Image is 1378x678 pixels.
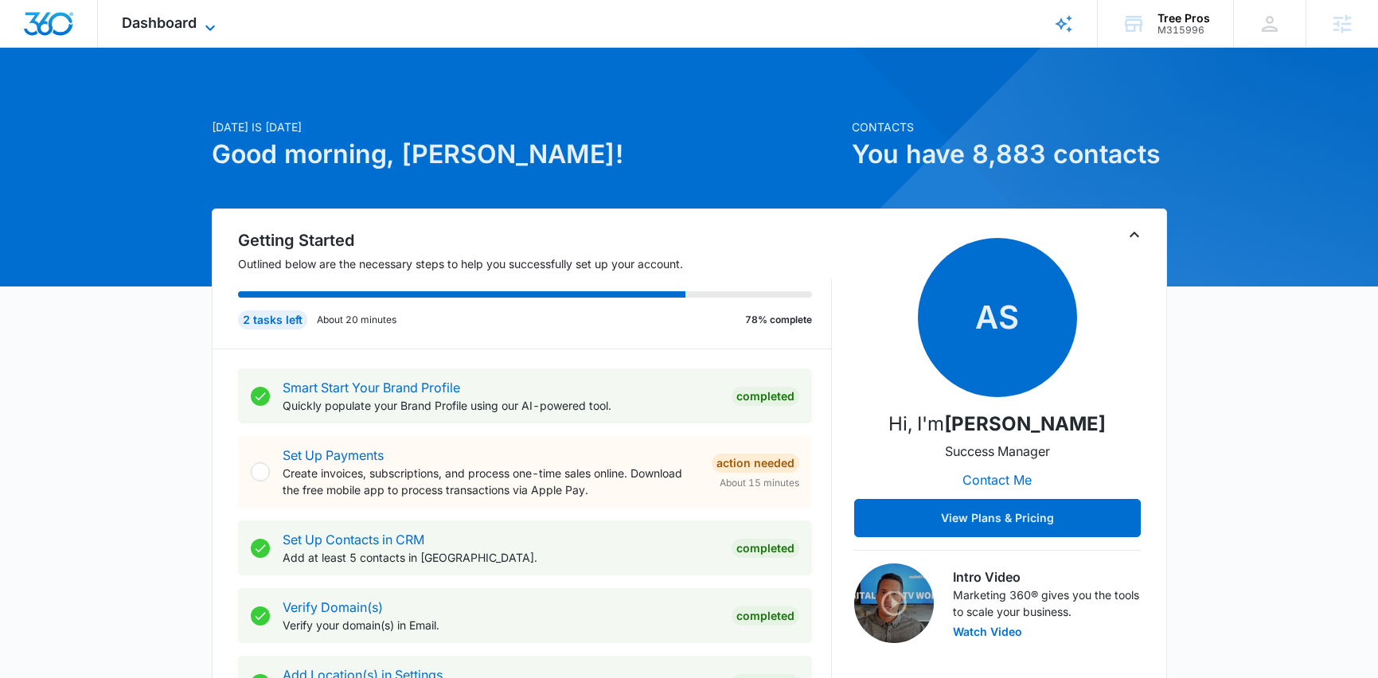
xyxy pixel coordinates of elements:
p: Success Manager [945,442,1050,461]
a: Set Up Payments [283,447,384,463]
div: Domain: [DOMAIN_NAME] [41,41,175,54]
h1: Good morning, [PERSON_NAME]! [212,135,842,173]
img: tab_domain_overview_orange.svg [43,92,56,105]
p: [DATE] is [DATE] [212,119,842,135]
h3: Intro Video [953,567,1141,586]
span: About 15 minutes [720,476,799,490]
p: About 20 minutes [317,313,396,327]
button: Contact Me [947,461,1048,499]
p: Marketing 360® gives you the tools to scale your business. [953,586,1141,620]
img: tab_keywords_by_traffic_grey.svg [158,92,171,105]
h2: Getting Started [238,228,832,252]
strong: [PERSON_NAME] [944,412,1106,435]
p: Quickly populate your Brand Profile using our AI-powered tool. [283,397,719,414]
h1: You have 8,883 contacts [852,135,1167,173]
a: Verify Domain(s) [283,599,383,615]
a: Set Up Contacts in CRM [283,532,424,547]
div: account name [1157,12,1210,25]
div: Domain Overview [61,94,142,104]
img: logo_orange.svg [25,25,38,38]
button: View Plans & Pricing [854,499,1141,537]
div: account id [1157,25,1210,36]
p: Contacts [852,119,1167,135]
div: Completed [732,387,799,406]
p: Add at least 5 contacts in [GEOGRAPHIC_DATA]. [283,549,719,566]
div: v 4.0.25 [45,25,78,38]
div: Completed [732,539,799,558]
div: 2 tasks left [238,310,307,329]
div: Keywords by Traffic [176,94,268,104]
p: Hi, I'm [888,410,1106,438]
p: Create invoices, subscriptions, and process one-time sales online. Download the free mobile app t... [283,465,699,498]
a: Smart Start Your Brand Profile [283,380,460,395]
div: Completed [732,606,799,625]
span: Dashboard [122,14,197,31]
img: Intro Video [854,563,934,643]
button: Toggle Collapse [1125,225,1144,244]
div: Action Needed [712,454,799,473]
p: Outlined below are the necessary steps to help you successfully set up your account. [238,255,832,272]
p: Verify your domain(s) in Email. [283,617,719,633]
img: website_grey.svg [25,41,38,54]
p: 78% complete [745,313,812,327]
button: Watch Video [953,626,1022,637]
span: AS [918,238,1077,397]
